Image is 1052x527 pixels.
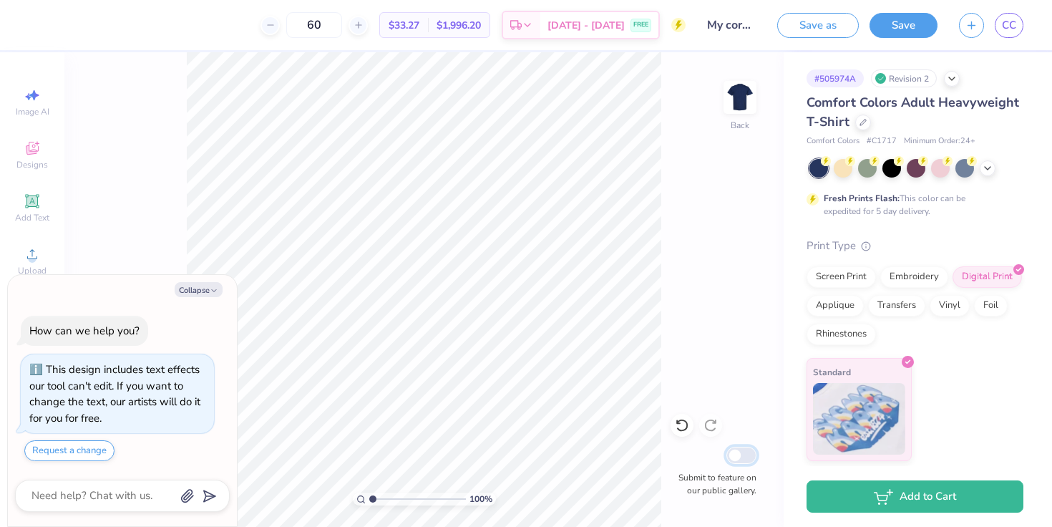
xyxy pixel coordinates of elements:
div: This design includes text effects our tool can't edit. If you want to change the text, our artist... [29,362,200,425]
label: Submit to feature on our public gallery. [671,471,756,497]
span: Comfort Colors Adult Heavyweight T-Shirt [807,94,1019,130]
span: Add Text [15,212,49,223]
span: 100 % [469,493,492,506]
span: Minimum Order: 24 + [904,135,975,148]
span: Standard [813,364,851,379]
div: # 505974A [807,69,864,87]
button: Save as [777,13,859,38]
span: Image AI [16,106,49,117]
span: Designs [16,159,48,170]
div: Applique [807,295,864,316]
div: Embroidery [880,266,948,288]
div: Screen Print [807,266,876,288]
button: Request a change [24,440,115,461]
span: # C1717 [867,135,897,148]
div: How can we help you? [29,324,140,338]
span: Upload [18,265,47,276]
div: Vinyl [930,295,970,316]
div: Revision 2 [871,69,937,87]
div: Transfers [868,295,925,316]
div: Back [731,119,749,132]
span: CC [1002,17,1016,34]
a: CC [995,13,1023,38]
input: Untitled Design [696,11,766,39]
div: This color can be expedited for 5 day delivery. [824,192,1000,218]
button: Collapse [175,282,223,297]
span: Comfort Colors [807,135,859,148]
img: Back [726,83,754,112]
input: – – [286,12,342,38]
span: $33.27 [389,18,419,33]
span: $1,996.20 [437,18,481,33]
strong: Fresh Prints Flash: [824,193,900,204]
div: Foil [974,295,1008,316]
img: Standard [813,383,905,455]
div: Digital Print [953,266,1022,288]
div: Rhinestones [807,324,876,345]
span: [DATE] - [DATE] [547,18,625,33]
div: Print Type [807,238,1023,254]
button: Add to Cart [807,480,1023,513]
span: FREE [633,20,648,30]
button: Save [870,13,937,38]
